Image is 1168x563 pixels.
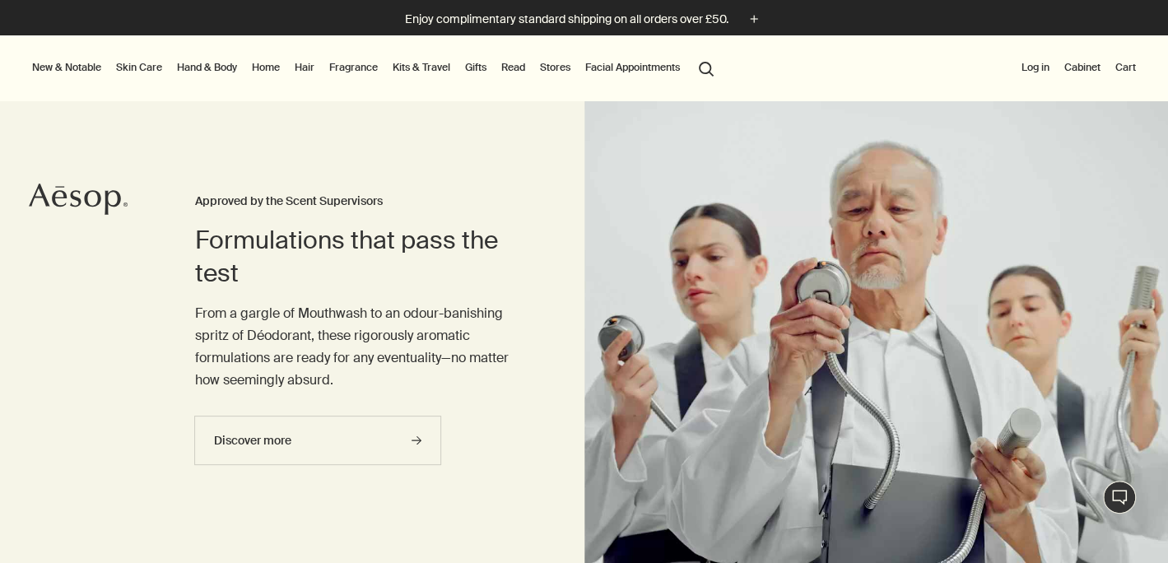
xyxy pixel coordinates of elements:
nav: primary [29,35,721,101]
a: Hair [291,58,318,77]
h3: Approved by the Scent Supervisors [195,192,519,212]
p: From a gargle of Mouthwash to an odour-banishing spritz of Déodorant, these rigorously aromatic f... [195,302,519,392]
a: Skin Care [113,58,165,77]
a: Aesop [29,183,128,220]
button: Live Assistance [1103,481,1136,514]
button: Log in [1018,58,1053,77]
a: Facial Appointments [582,58,683,77]
h2: Formulations that pass the test [195,224,519,290]
a: Discover more [194,416,441,465]
a: Cabinet [1061,58,1104,77]
button: New & Notable [29,58,105,77]
a: Gifts [462,58,490,77]
button: Cart [1112,58,1139,77]
a: Fragrance [326,58,381,77]
a: Kits & Travel [389,58,454,77]
button: Open search [691,52,721,83]
nav: supplementary [1018,35,1139,101]
a: Hand & Body [174,58,240,77]
p: Enjoy complimentary standard shipping on all orders over £50. [405,11,728,28]
button: Stores [537,58,574,77]
a: Home [249,58,283,77]
button: Enjoy complimentary standard shipping on all orders over £50. [405,10,763,29]
svg: Aesop [29,183,128,216]
a: Read [498,58,528,77]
